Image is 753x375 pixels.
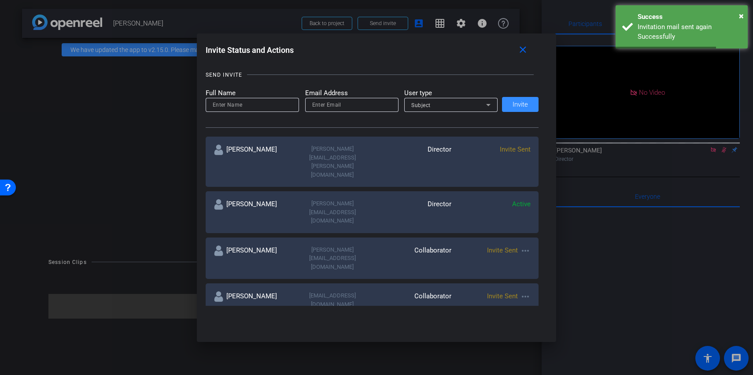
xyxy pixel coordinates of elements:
div: [PERSON_NAME] [214,145,293,179]
span: Invite Sent [487,246,518,254]
div: Director [372,199,451,225]
div: SEND INVITE [206,71,242,79]
div: Invite Status and Actions [206,42,539,58]
div: [PERSON_NAME][EMAIL_ADDRESS][DOMAIN_NAME] [293,199,372,225]
div: Director [372,145,451,179]
input: Enter Email [312,100,391,110]
mat-label: Email Address [305,88,399,98]
input: Enter Name [213,100,292,110]
span: Invite Sent [487,292,518,300]
mat-label: User type [404,88,498,98]
mat-label: Full Name [206,88,299,98]
div: [PERSON_NAME][EMAIL_ADDRESS][PERSON_NAME][DOMAIN_NAME] [293,145,372,179]
button: Close [739,9,744,22]
span: Invite Sent [500,145,531,153]
div: Collaborator [372,245,451,271]
div: [PERSON_NAME] [214,199,293,225]
mat-icon: more_horiz [520,291,531,302]
div: [PERSON_NAME] [214,245,293,271]
div: Invitation mail sent again Successfully [638,22,741,42]
span: Subject [411,102,431,108]
span: × [739,11,744,21]
mat-icon: close [517,45,528,56]
openreel-title-line: SEND INVITE [206,71,539,79]
mat-icon: more_horiz [520,245,531,256]
div: [PERSON_NAME] [214,291,293,308]
div: [PERSON_NAME][EMAIL_ADDRESS][DOMAIN_NAME] [293,245,372,271]
div: Success [638,12,741,22]
div: [EMAIL_ADDRESS][DOMAIN_NAME] [293,291,372,308]
span: Active [512,200,531,208]
div: Collaborator [372,291,451,308]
